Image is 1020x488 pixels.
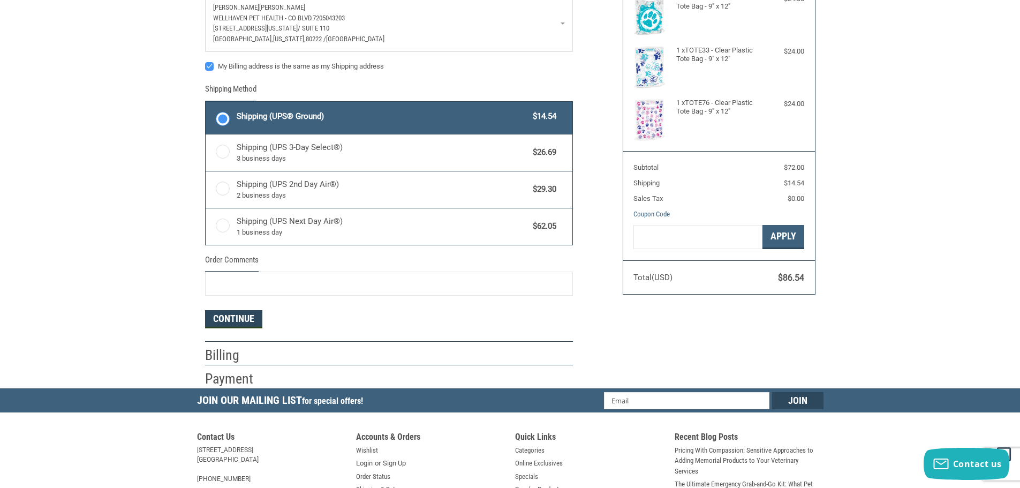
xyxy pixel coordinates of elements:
span: Shipping (UPS 3-Day Select®) [237,141,528,164]
span: $14.54 [784,179,804,187]
span: $62.05 [528,220,557,232]
input: Email [604,392,769,409]
span: $26.69 [528,146,557,159]
span: or [368,458,387,469]
span: Subtotal [633,163,659,171]
h5: Recent Blog Posts [675,432,823,445]
span: [GEOGRAPHIC_DATA], [213,35,273,43]
a: Specials [515,471,538,482]
span: 1 business day [237,227,528,238]
h2: Payment [205,370,268,388]
span: [PERSON_NAME] [213,3,259,11]
a: Login [356,458,373,469]
h5: Accounts & Orders [356,432,505,445]
span: [GEOGRAPHIC_DATA] [326,35,384,43]
span: $72.00 [784,163,804,171]
a: Wishlist [356,445,378,456]
span: Total (USD) [633,273,673,282]
span: 80222 / [306,35,326,43]
legend: Shipping Method [205,83,256,101]
span: Sales Tax [633,194,663,202]
span: Contact us [953,458,1002,470]
legend: Order Comments [205,254,259,272]
h5: Join Our Mailing List [197,388,368,416]
div: $24.00 [761,46,804,57]
h4: 1 x TOTE76 - Clear Plastic Tote Bag - 9" x 12" [676,99,759,116]
span: for special offers! [302,396,363,406]
a: Categories [515,445,545,456]
address: [STREET_ADDRESS] [GEOGRAPHIC_DATA] [PHONE_NUMBER] [197,445,346,484]
span: $0.00 [788,194,804,202]
span: Shipping (UPS® Ground) [237,110,528,123]
span: Shipping (UPS 2nd Day Air®) [237,178,528,201]
h2: Billing [205,347,268,364]
a: Online Exclusives [515,458,563,469]
input: Join [772,392,823,409]
button: Continue [205,310,262,328]
h5: Quick Links [515,432,664,445]
span: Shipping [633,179,660,187]
button: Contact us [924,448,1009,480]
h5: Contact Us [197,432,346,445]
a: Pricing With Compassion: Sensitive Approaches to Adding Memorial Products to Your Veterinary Serv... [675,445,823,477]
div: $24.00 [761,99,804,109]
span: / SUITE 110 [298,24,329,32]
span: Shipping (UPS Next Day Air®) [237,215,528,238]
span: 7205043203 [313,14,345,22]
span: 3 business days [237,153,528,164]
span: 2 business days [237,190,528,201]
span: $86.54 [778,273,804,283]
span: $14.54 [528,110,557,123]
span: [US_STATE], [273,35,306,43]
a: Coupon Code [633,210,670,218]
input: Gift Certificate or Coupon Code [633,225,762,249]
span: $29.30 [528,183,557,196]
span: [STREET_ADDRESS][US_STATE] [213,24,298,32]
a: Order Status [356,471,390,482]
h4: 1 x TOTE33 - Clear Plastic Tote Bag - 9" x 12" [676,46,759,64]
label: My Billing address is the same as my Shipping address [205,62,573,71]
span: [PERSON_NAME] [259,3,305,11]
a: Sign Up [383,458,406,469]
button: Apply [762,225,804,249]
span: WELLHAVEN PET HEALTH - CO BLVD. [213,14,313,22]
